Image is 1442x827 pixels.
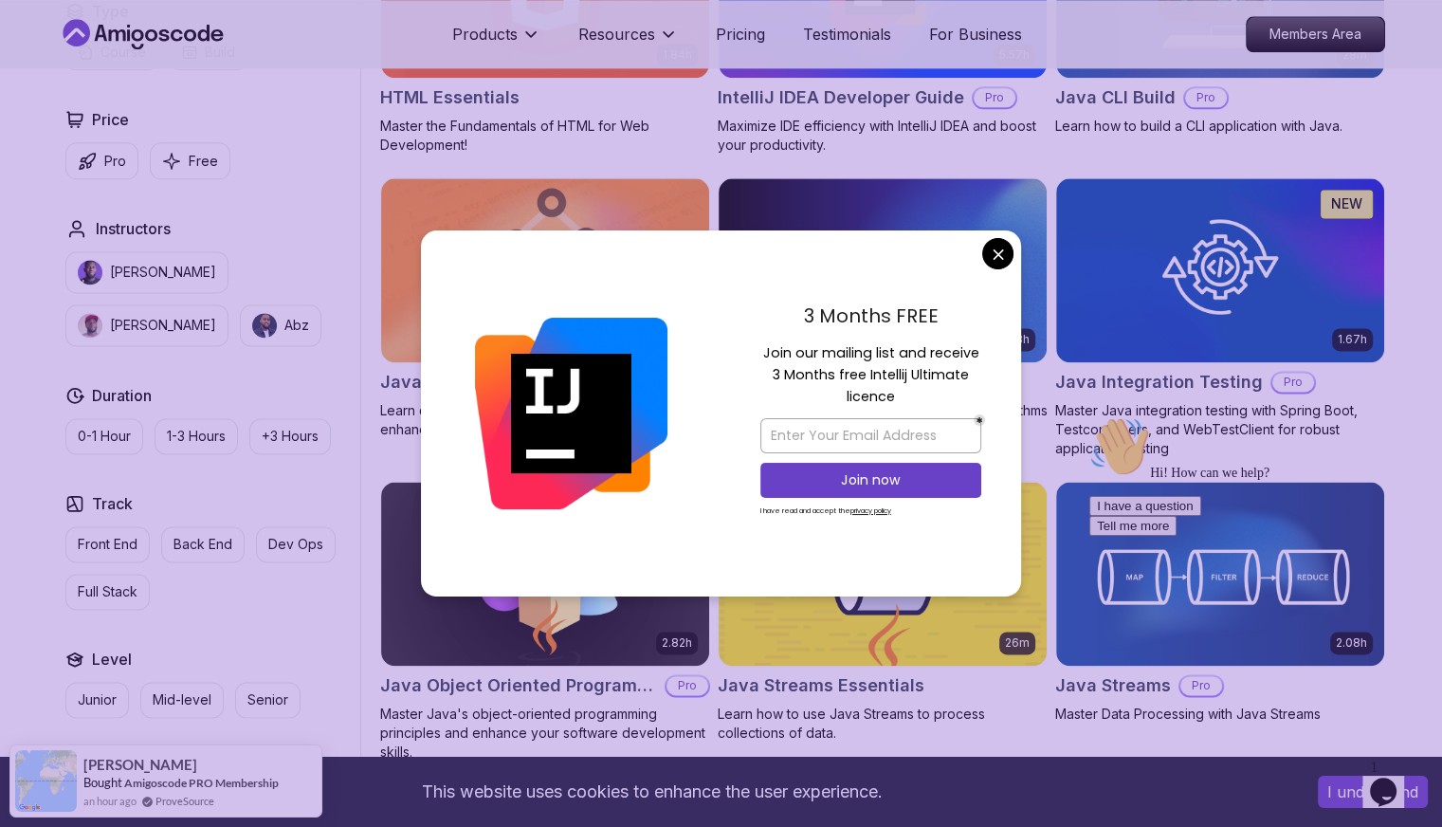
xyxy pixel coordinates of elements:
p: Master Data Processing with Java Streams [1055,705,1385,724]
button: Mid-level [140,682,224,718]
p: Dev Ops [268,535,323,554]
img: Java Object Oriented Programming card [381,482,709,666]
p: 1-3 Hours [167,427,226,446]
h2: HTML Essentials [380,84,520,111]
img: instructor img [78,313,102,338]
button: Tell me more [8,107,95,127]
p: Members Area [1247,17,1384,51]
p: 1.67h [1338,332,1367,347]
img: instructor img [252,313,277,338]
h2: Duration [92,384,152,407]
button: Pro [65,142,138,179]
p: Master Java's object-oriented programming principles and enhance your software development skills. [380,705,710,762]
button: Junior [65,682,129,718]
span: Bought [83,775,122,790]
p: Pro [104,152,126,171]
a: Java Streams Essentials card26mJava Streams EssentialsLearn how to use Java Streams to process co... [718,481,1048,743]
h2: Track [92,492,133,515]
p: 2.82h [662,635,692,651]
button: Accept cookies [1318,776,1428,808]
a: Java Data Structures card1.72hJava Data StructuresProLearn data structures in [GEOGRAPHIC_DATA] t... [380,177,710,439]
button: Full Stack [65,574,150,610]
p: Senior [247,690,288,709]
h2: Level [92,648,132,671]
span: Hi! How can we help? [8,57,188,71]
p: Pro [1272,373,1314,392]
a: Java Object Oriented Programming card2.82hJava Object Oriented ProgrammingProMaster Java's object... [380,481,710,762]
img: Java Integration Testing card [1056,178,1384,362]
p: Pro [666,676,708,695]
a: Testimonials [803,23,891,46]
p: Junior [78,690,117,709]
button: Free [150,142,230,179]
button: Front End [65,526,150,562]
p: Learn how to build a CLI application with Java. [1055,117,1385,136]
p: 0-1 Hour [78,427,131,446]
img: provesource social proof notification image [15,750,77,812]
button: Back End [161,526,245,562]
img: Java Generics card [719,178,1047,362]
p: +3 Hours [262,427,319,446]
a: Java Streams card2.08hJava StreamsProMaster Data Processing with Java Streams [1055,481,1385,724]
img: Java Data Structures card [381,178,709,362]
p: Products [452,23,518,46]
button: +3 Hours [249,418,331,454]
button: I have a question [8,87,119,107]
img: Java Streams card [1056,482,1384,666]
img: :wave: [8,8,68,68]
p: Front End [78,535,137,554]
a: For Business [929,23,1022,46]
p: Master Java integration testing with Spring Boot, Testcontainers, and WebTestClient for robust ap... [1055,401,1385,458]
h2: IntelliJ IDEA Developer Guide [718,84,964,111]
h2: Java Streams Essentials [718,672,924,699]
p: 26m [1005,635,1030,651]
button: Resources [578,23,678,61]
div: This website uses cookies to enhance the user experience. [14,771,1289,813]
p: Resources [578,23,655,46]
p: Abz [284,316,309,335]
button: instructor img[PERSON_NAME] [65,251,228,293]
button: instructor img[PERSON_NAME] [65,304,228,346]
p: Pro [974,88,1015,107]
a: Java Integration Testing card1.67hNEWJava Integration TestingProMaster Java integration testing w... [1055,177,1385,458]
img: instructor img [78,260,102,285]
a: Members Area [1246,16,1385,52]
p: Master the Fundamentals of HTML for Web Development! [380,117,710,155]
p: [PERSON_NAME] [110,316,216,335]
a: Pricing [716,23,765,46]
p: Full Stack [78,582,137,601]
p: NEW [1331,194,1362,213]
p: Learn data structures in [GEOGRAPHIC_DATA] to enhance your coding skills! [380,401,710,439]
button: instructor imgAbz [240,304,321,346]
h2: Java Data Structures [380,369,559,395]
p: Pro [1185,88,1227,107]
p: Free [189,152,218,171]
button: Products [452,23,540,61]
button: 0-1 Hour [65,418,143,454]
span: an hour ago [83,793,137,809]
a: ProveSource [155,793,214,809]
h2: Price [92,108,129,131]
h2: Java Integration Testing [1055,369,1263,395]
button: Dev Ops [256,526,336,562]
iframe: chat widget [1362,751,1423,808]
a: Java Generics card1.13hJava GenericsProLearn to write robust, type-safe code and algorithms using... [718,177,1048,439]
div: 👋Hi! How can we help?I have a questionTell me more [8,8,349,127]
p: Maximize IDE efficiency with IntelliJ IDEA and boost your productivity. [718,117,1048,155]
span: [PERSON_NAME] [83,757,197,773]
h2: Java Streams [1055,672,1171,699]
h2: Java CLI Build [1055,84,1176,111]
a: Amigoscode PRO Membership [124,776,279,790]
button: 1-3 Hours [155,418,238,454]
p: Mid-level [153,690,211,709]
button: Senior [235,682,301,718]
h2: Java Object Oriented Programming [380,672,657,699]
h2: Instructors [96,217,171,240]
p: Learn how to use Java Streams to process collections of data. [718,705,1048,743]
p: [PERSON_NAME] [110,263,216,282]
p: Back End [173,535,232,554]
